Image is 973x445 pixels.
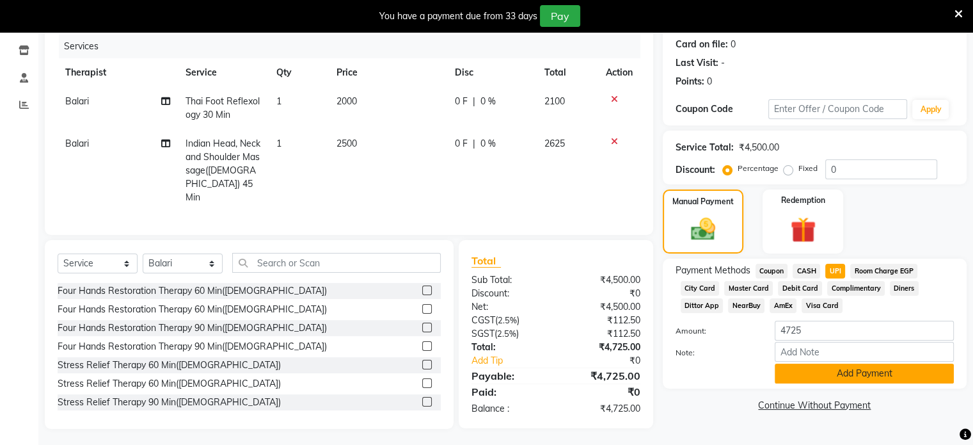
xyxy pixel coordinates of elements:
span: UPI [825,264,845,279]
div: Four Hands Restoration Therapy 90 Min([DEMOGRAPHIC_DATA]) [58,321,327,335]
input: Search or Scan [232,253,441,273]
div: - [721,56,725,70]
span: 2500 [336,138,357,149]
span: 0 F [454,95,467,108]
div: Payable: [462,368,556,384]
span: AmEx [770,298,796,313]
label: Manual Payment [672,196,734,207]
a: Add Tip [462,354,571,368]
th: Total [537,58,597,87]
div: Last Visit: [676,56,718,70]
span: Visa Card [802,298,842,313]
input: Enter Offer / Coupon Code [768,99,908,119]
span: Coupon [755,264,788,279]
label: Note: [666,347,765,359]
div: Four Hands Restoration Therapy 60 Min([DEMOGRAPHIC_DATA]) [58,303,327,316]
div: You have a payment due from 33 days [379,10,537,23]
span: NearBuy [728,298,764,313]
span: Total [471,254,501,268]
div: Net: [462,300,556,314]
div: Discount: [462,287,556,300]
label: Amount: [666,325,765,337]
span: CGST [471,314,495,326]
button: Pay [540,5,580,27]
div: ₹4,725.00 [556,368,650,384]
div: ( ) [462,314,556,327]
div: ₹4,500.00 [556,273,650,287]
button: Add Payment [775,364,954,384]
div: Four Hands Restoration Therapy 60 Min([DEMOGRAPHIC_DATA]) [58,284,327,298]
div: Services [59,35,650,58]
img: _cash.svg [683,215,723,243]
div: Stress Relief Therapy 60 Min([DEMOGRAPHIC_DATA]) [58,377,281,391]
div: Points: [676,75,704,88]
span: | [472,137,475,150]
div: ₹0 [556,384,650,400]
div: ₹112.50 [556,327,650,341]
span: CASH [793,264,820,279]
div: Balance : [462,402,556,416]
div: Sub Total: [462,273,556,287]
span: 0 % [480,137,495,150]
span: Complimentary [827,281,885,296]
span: Balari [65,95,89,107]
span: 1 [276,138,281,149]
span: 2.5% [497,328,516,339]
th: Disc [447,58,537,87]
span: City Card [681,281,720,296]
div: ₹4,725.00 [556,402,650,416]
span: 2.5% [498,315,517,325]
div: Service Total: [676,141,734,154]
div: Discount: [676,163,715,177]
div: Paid: [462,384,556,400]
span: Dittor App [681,298,724,313]
span: 1 [276,95,281,107]
div: ₹4,500.00 [556,300,650,314]
span: 2000 [336,95,357,107]
span: Debit Card [778,281,822,296]
div: Coupon Code [676,102,768,116]
span: Payment Methods [676,264,750,277]
div: ₹4,725.00 [556,341,650,354]
th: Qty [269,58,329,87]
input: Add Note [775,342,954,362]
div: ₹0 [556,287,650,300]
input: Amount [775,321,954,341]
div: 0 [707,75,712,88]
th: Service [178,58,269,87]
span: 2625 [544,138,565,149]
button: Apply [912,100,949,119]
a: Continue Without Payment [665,399,964,412]
span: Room Charge EGP [850,264,917,279]
span: SGST [471,328,494,339]
div: Four Hands Restoration Therapy 90 Min([DEMOGRAPHIC_DATA]) [58,340,327,353]
span: Diners [890,281,919,296]
th: Therapist [58,58,178,87]
label: Fixed [798,163,818,174]
div: Stress Relief Therapy 60 Min([DEMOGRAPHIC_DATA]) [58,359,281,372]
span: Thai Foot Reflexology 30 Min [186,95,260,120]
div: Stress Relief Therapy 90 Min([DEMOGRAPHIC_DATA]) [58,396,281,409]
label: Redemption [781,195,825,206]
div: Card on file: [676,38,728,51]
div: ₹112.50 [556,314,650,327]
div: Total: [462,341,556,354]
div: ( ) [462,327,556,341]
span: 2100 [544,95,565,107]
img: _gift.svg [782,214,824,246]
th: Action [598,58,640,87]
span: Indian Head, Neck and Shoulder Massage([DEMOGRAPHIC_DATA]) 45 Min [186,138,260,203]
span: Master Card [724,281,773,296]
span: 0 F [454,137,467,150]
span: 0 % [480,95,495,108]
label: Percentage [738,163,779,174]
th: Price [329,58,447,87]
div: ₹4,500.00 [739,141,779,154]
div: 0 [731,38,736,51]
div: ₹0 [571,354,649,368]
span: | [472,95,475,108]
span: Balari [65,138,89,149]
